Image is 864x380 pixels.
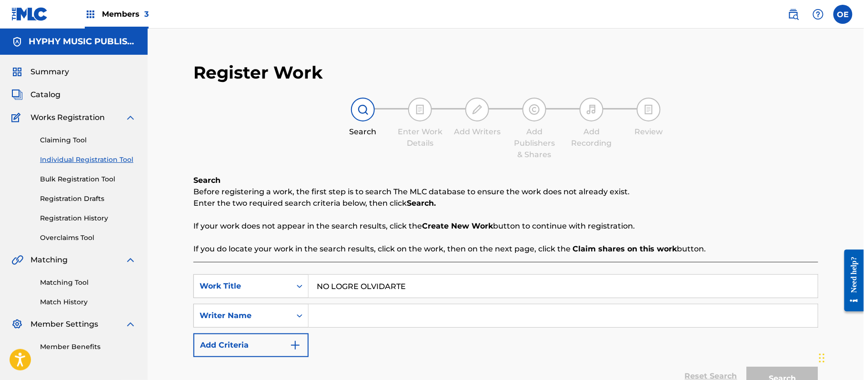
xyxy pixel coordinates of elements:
[193,62,323,83] h2: Register Work
[193,176,221,185] b: Search
[30,254,68,266] span: Matching
[40,233,136,243] a: Overclaims Tool
[816,334,864,380] iframe: Chat Widget
[625,126,673,138] div: Review
[193,198,818,209] p: Enter the two required search criteria below, then click
[586,104,597,115] img: step indicator icon for Add Recording
[29,36,136,47] h5: HYPHY MUSIC PUBLISHING INC
[290,340,301,351] img: 9d2ae6d4665cec9f34b9.svg
[11,66,69,78] a: SummarySummary
[339,126,387,138] div: Search
[40,278,136,288] a: Matching Tool
[813,9,824,20] img: help
[472,104,483,115] img: step indicator icon for Add Writers
[643,104,654,115] img: step indicator icon for Review
[85,9,96,20] img: Top Rightsholders
[568,126,615,149] div: Add Recording
[193,333,309,357] button: Add Criteria
[453,126,501,138] div: Add Writers
[809,5,828,24] div: Help
[788,9,799,20] img: search
[40,342,136,352] a: Member Benefits
[125,254,136,266] img: expand
[30,89,60,100] span: Catalog
[407,199,436,208] strong: Search.
[396,126,444,149] div: Enter Work Details
[40,135,136,145] a: Claiming Tool
[40,194,136,204] a: Registration Drafts
[357,104,369,115] img: step indicator icon for Search
[819,344,825,372] div: Drag
[784,5,803,24] a: Public Search
[125,112,136,123] img: expand
[30,66,69,78] span: Summary
[200,310,285,321] div: Writer Name
[40,297,136,307] a: Match History
[11,89,23,100] img: Catalog
[529,104,540,115] img: step indicator icon for Add Publishers & Shares
[144,10,149,19] span: 3
[511,126,558,160] div: Add Publishers & Shares
[200,280,285,292] div: Work Title
[40,155,136,165] a: Individual Registration Tool
[193,243,818,255] p: If you do locate your work in the search results, click on the work, then on the next page, click...
[40,213,136,223] a: Registration History
[40,174,136,184] a: Bulk Registration Tool
[422,221,493,230] strong: Create New Work
[11,7,48,21] img: MLC Logo
[30,319,98,330] span: Member Settings
[11,36,23,48] img: Accounts
[11,66,23,78] img: Summary
[11,254,23,266] img: Matching
[125,319,136,330] img: expand
[193,186,818,198] p: Before registering a work, the first step is to search The MLC database to ensure the work does n...
[837,242,864,319] iframe: Resource Center
[11,319,23,330] img: Member Settings
[573,244,677,253] strong: Claim shares on this work
[102,9,149,20] span: Members
[30,112,105,123] span: Works Registration
[193,220,818,232] p: If your work does not appear in the search results, click the button to continue with registration.
[11,89,60,100] a: CatalogCatalog
[11,112,24,123] img: Works Registration
[414,104,426,115] img: step indicator icon for Enter Work Details
[834,5,853,24] div: User Menu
